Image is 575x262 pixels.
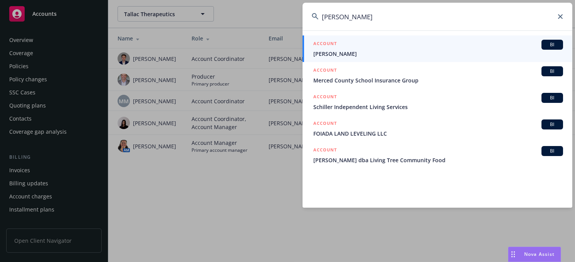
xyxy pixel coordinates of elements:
[313,76,563,84] span: Merced County School Insurance Group
[313,146,337,155] h5: ACCOUNT
[303,62,572,89] a: ACCOUNTBIMerced County School Insurance Group
[303,35,572,62] a: ACCOUNTBI[PERSON_NAME]
[303,142,572,168] a: ACCOUNTBI[PERSON_NAME] dba Living Tree Community Food
[508,247,518,262] div: Drag to move
[313,40,337,49] h5: ACCOUNT
[313,156,563,164] span: [PERSON_NAME] dba Living Tree Community Food
[313,129,563,138] span: FOIADA LAND LEVELING LLC
[545,121,560,128] span: BI
[303,3,572,30] input: Search...
[545,41,560,48] span: BI
[545,94,560,101] span: BI
[303,89,572,115] a: ACCOUNTBISchiller Independent Living Services
[545,148,560,155] span: BI
[313,93,337,102] h5: ACCOUNT
[508,247,561,262] button: Nova Assist
[545,68,560,75] span: BI
[313,103,563,111] span: Schiller Independent Living Services
[303,115,572,142] a: ACCOUNTBIFOIADA LAND LEVELING LLC
[313,119,337,129] h5: ACCOUNT
[313,66,337,76] h5: ACCOUNT
[524,251,555,257] span: Nova Assist
[313,50,563,58] span: [PERSON_NAME]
